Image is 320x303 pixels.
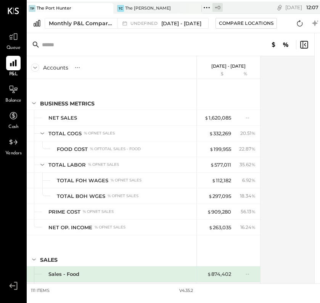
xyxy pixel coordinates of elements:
div: v 4.35.2 [179,288,193,294]
div: NET SALES [48,114,77,122]
div: TOTAL COGS [48,130,82,137]
div: % [233,71,258,77]
span: % [251,177,256,183]
div: PRIME COST [48,208,80,216]
button: Monthly P&L Comparison undefined[DATE] - [DATE] [45,18,209,29]
div: 22.87 [239,146,256,152]
div: The [PERSON_NAME] [125,5,171,11]
div: Monthly P&L Comparison [49,19,113,27]
span: $ [209,146,214,152]
div: The Port Hunter [37,5,71,11]
div: TOTAL LABOR [48,161,86,169]
span: $ [207,209,211,215]
div: 199,955 [209,146,231,153]
span: % [251,146,256,152]
span: $ [208,193,212,199]
span: % [251,130,256,136]
div: % of NET SALES [84,131,115,136]
div: 20.51 [240,130,256,137]
span: Balance [5,97,21,104]
div: 909,280 [207,208,231,216]
div: 297,095 [208,193,231,200]
div: % of NET SALES [111,178,142,183]
div: % of NET SALES [83,209,114,214]
span: % [251,161,256,167]
div: BUSINESS METRICS [40,100,95,107]
div: TC [117,5,124,12]
div: 332,269 [209,130,231,137]
div: TOTAL FOH WAGES [57,177,108,184]
span: Cash [8,124,18,131]
div: % of NET SALES [88,162,119,167]
div: TOTAL BOH WGES [57,193,105,200]
div: -- [246,114,256,121]
p: [DATE] - [DATE] [211,63,246,69]
div: + 0 [212,3,223,12]
span: % [251,193,256,199]
div: 874,402 [207,271,231,278]
span: Queue [6,45,21,52]
div: SALES [40,256,58,264]
div: 6.92 [242,177,256,184]
span: $ [204,115,209,121]
span: 12 : 07 [303,4,318,11]
button: Compare Locations [215,18,277,29]
span: Vendors [5,150,22,157]
div: -- [246,271,256,277]
a: P&L [0,56,26,78]
span: $ [212,177,216,183]
div: 16.24 [240,224,256,231]
div: Sales - Food [48,271,79,278]
a: Cash [0,109,26,131]
div: NET OP. INCOME [48,224,92,231]
span: $ [209,130,213,136]
div: 263,035 [209,224,231,231]
span: $ [210,162,214,168]
div: % of NET SALES [108,193,138,199]
span: $ [209,224,213,230]
span: P&L [9,71,18,78]
div: 112,182 [212,177,231,184]
a: Balance [0,82,26,104]
div: % of NET SALES [95,225,125,230]
div: FOOD COST [57,146,88,153]
div: copy link [276,3,283,11]
div: 1,620,085 [204,114,231,122]
a: Vendors [0,135,26,157]
div: Compare Locations [219,20,273,26]
div: 18.34 [240,193,256,199]
div: % of Total Sales - Food [90,146,141,152]
div: $ [201,71,231,77]
div: 35.62 [240,161,256,168]
span: [DATE] - [DATE] [161,20,201,27]
div: 111 items [31,288,50,294]
div: 56.13 [241,208,256,215]
span: % [251,208,256,214]
div: 577,011 [210,161,231,169]
div: TP [29,5,35,12]
span: % [251,224,256,230]
a: Queue [0,29,26,52]
span: $ [207,271,211,277]
span: undefined [130,21,159,26]
div: Accounts [43,64,68,71]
